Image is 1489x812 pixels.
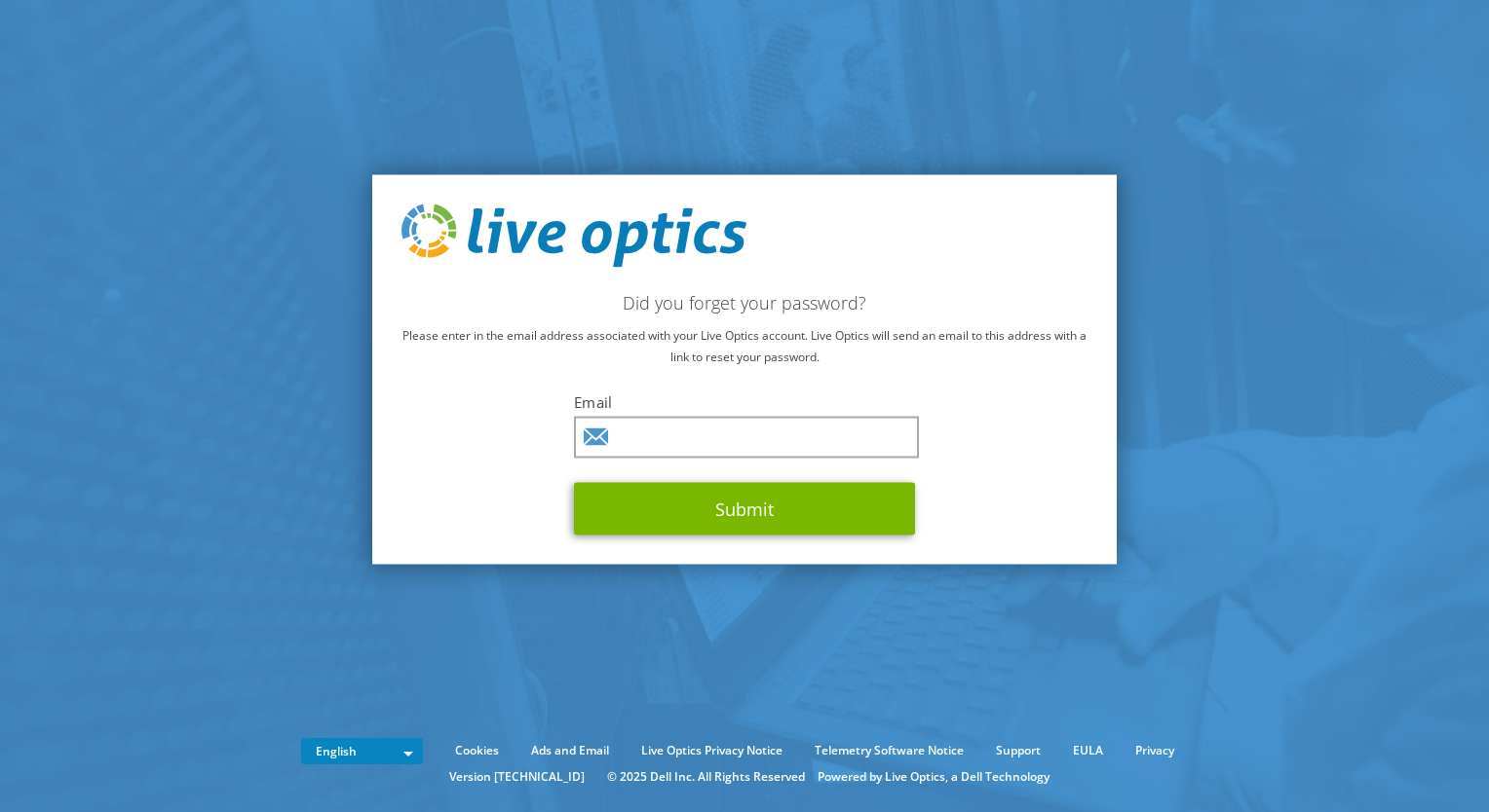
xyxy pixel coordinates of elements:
a: Cookies [440,740,514,761]
h2: Did you forget your password? [401,292,1088,314]
label: Email [574,392,915,412]
a: EULA [1058,740,1118,761]
a: Privacy [1121,740,1189,761]
li: © 2025 Dell Inc. All Rights Reserved [597,766,815,788]
a: Ads and Email [516,740,624,761]
li: Version [TECHNICAL_ID] [439,766,594,788]
a: Support [981,740,1055,761]
p: Please enter in the email address associated with your Live Optics account. Live Optics will send... [401,325,1088,368]
li: Powered by Live Optics, a Dell Technology [818,766,1050,788]
a: Live Optics Privacy Notice [627,740,797,761]
img: live_optics_svg.svg [401,203,746,268]
button: Submit [574,483,915,535]
a: Telemetry Software Notice [800,740,978,761]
